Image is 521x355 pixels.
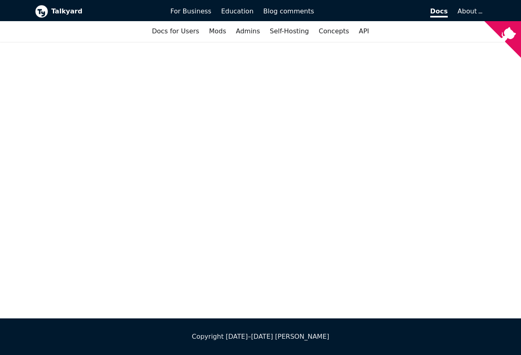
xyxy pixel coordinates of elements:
[35,5,159,18] a: Talkyard logoTalkyard
[319,4,453,18] a: Docs
[35,331,486,342] div: Copyright [DATE]–[DATE] [PERSON_NAME]
[458,7,481,15] a: About
[51,6,159,17] b: Talkyard
[221,7,254,15] span: Education
[147,24,204,38] a: Docs for Users
[258,4,319,18] a: Blog comments
[171,7,212,15] span: For Business
[216,4,258,18] a: Education
[204,24,231,38] a: Mods
[166,4,217,18] a: For Business
[354,24,374,38] a: API
[35,5,48,18] img: Talkyard logo
[265,24,314,38] a: Self-Hosting
[263,7,314,15] span: Blog comments
[430,7,448,17] span: Docs
[231,24,265,38] a: Admins
[314,24,354,38] a: Concepts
